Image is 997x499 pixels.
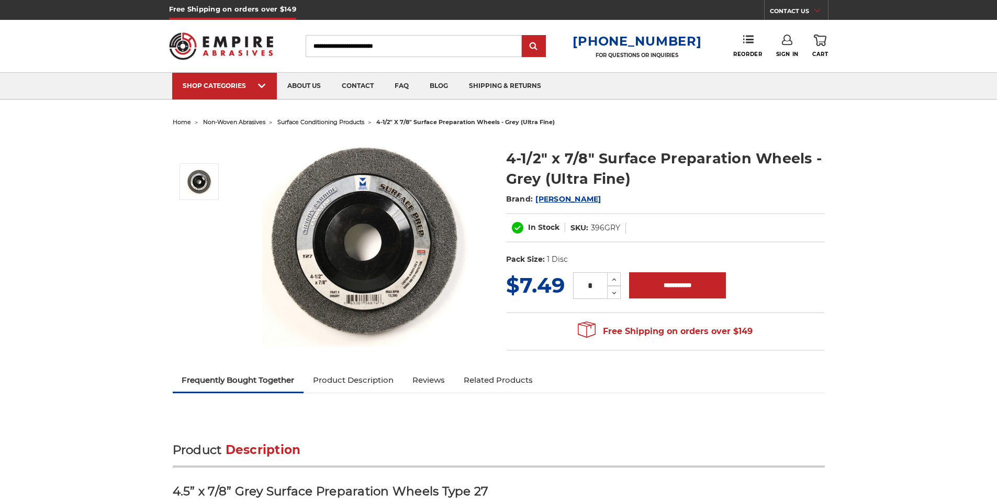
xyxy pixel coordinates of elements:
[770,5,828,20] a: CONTACT US
[403,369,454,392] a: Reviews
[812,35,828,58] a: Cart
[528,223,559,232] span: In Stock
[506,148,825,189] h1: 4-1/2" x 7/8" Surface Preparation Wheels - Grey (Ultra Fine)
[776,51,799,58] span: Sign In
[733,51,762,58] span: Reorder
[419,73,458,99] a: blog
[173,484,489,498] strong: 4.5” x 7/8” Grey Surface Preparation Wheels Type 27
[506,194,533,204] span: Brand:
[578,321,753,342] span: Free Shipping on orders over $149
[506,272,565,298] span: $7.49
[458,73,552,99] a: shipping & returns
[277,73,331,99] a: about us
[535,194,601,204] a: [PERSON_NAME]
[812,51,828,58] span: Cart
[304,369,403,392] a: Product Description
[262,137,472,347] img: Gray Surface Prep Disc
[570,223,588,234] dt: SKU:
[733,35,762,57] a: Reorder
[523,36,544,57] input: Submit
[226,442,301,457] span: Description
[173,442,222,457] span: Product
[169,26,274,66] img: Empire Abrasives
[573,34,701,49] a: [PHONE_NUMBER]
[591,223,620,234] dd: 396GRY
[454,369,542,392] a: Related Products
[547,254,568,265] dd: 1 Disc
[277,118,364,126] a: surface conditioning products
[376,118,555,126] span: 4-1/2" x 7/8" surface preparation wheels - grey (ultra fine)
[331,73,384,99] a: contact
[573,52,701,59] p: FOR QUESTIONS OR INQUIRIES
[384,73,419,99] a: faq
[183,82,266,90] div: SHOP CATEGORIES
[173,118,191,126] a: home
[203,118,265,126] a: non-woven abrasives
[506,254,545,265] dt: Pack Size:
[186,169,212,195] img: Gray Surface Prep Disc
[173,369,304,392] a: Frequently Bought Together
